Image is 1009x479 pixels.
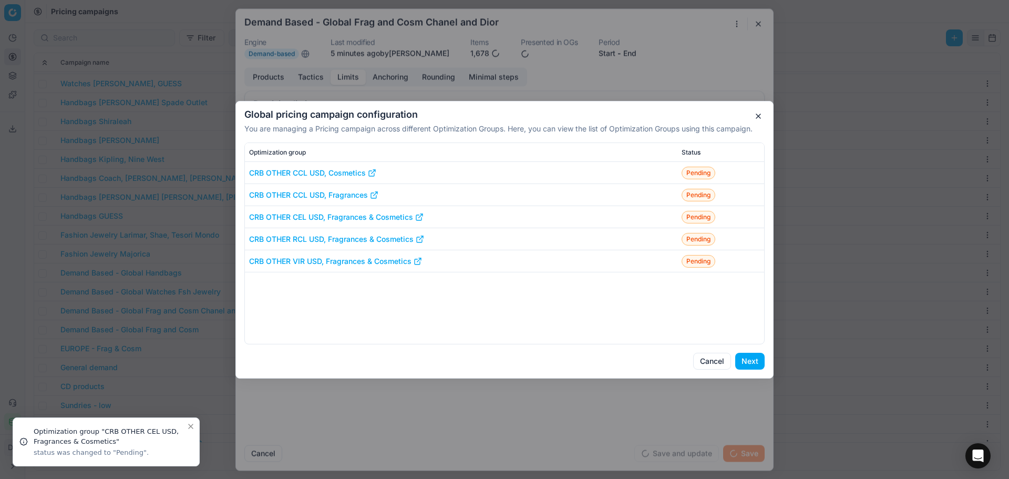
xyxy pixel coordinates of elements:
[735,353,765,370] button: Next
[249,211,424,222] a: CRB OTHER CEL USD, Fragrances & Cosmetics
[682,166,715,179] span: Pending
[249,167,376,178] a: CRB OTHER CCL USD, Cosmetics
[682,232,715,245] span: Pending
[249,148,306,156] span: Optimization group
[249,256,422,266] a: CRB OTHER VIR USD, Fragrances & Cosmetics
[682,148,701,156] span: Status
[682,188,715,201] span: Pending
[244,124,765,134] p: You are managing a Pricing campaign across different Optimization Groups. Here, you can view the ...
[682,254,715,267] span: Pending
[693,353,731,370] button: Cancel
[682,210,715,223] span: Pending
[249,189,378,200] a: CRB OTHER CCL USD, Fragrances
[249,233,424,244] a: CRB OTHER RCL USD, Fragrances & Cosmetics
[244,110,765,119] h2: Global pricing campaign configuration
